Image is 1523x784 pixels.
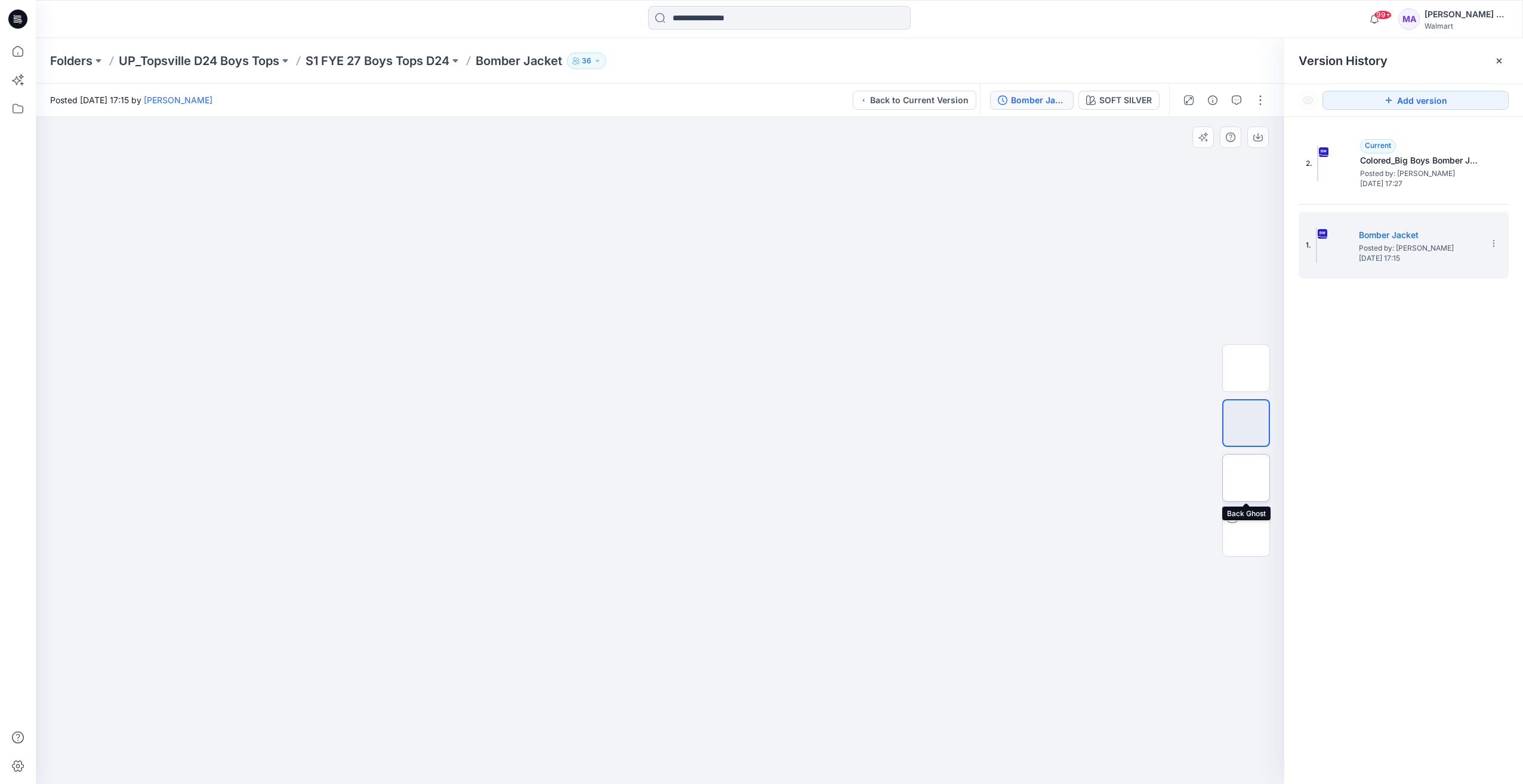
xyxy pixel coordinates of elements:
[119,53,279,69] a: UP_Topsville D24 Boys Tops
[1425,7,1508,21] div: [PERSON_NAME] Au-[PERSON_NAME]
[582,54,591,67] p: 36
[853,91,976,110] button: Back to Current Version
[50,53,93,69] a: Folders
[1011,94,1066,107] div: Bomber Jacket
[1078,91,1160,110] button: SOFT SILVER
[1398,8,1420,30] div: MA
[1322,91,1509,110] button: Add version
[990,91,1074,110] button: Bomber Jacket
[1306,158,1312,169] span: 2.
[1359,228,1478,242] h5: Bomber Jacket
[1360,168,1479,180] span: Posted by: Gwen Hine
[1425,21,1508,30] div: Walmart
[1203,91,1222,110] button: Details
[144,95,212,105] a: [PERSON_NAME]
[1374,10,1392,20] span: 99+
[1316,227,1317,263] img: Bomber Jacket
[567,53,606,69] button: 36
[1360,153,1479,168] h5: Colored_Big Boys Bomber Jacket
[1299,91,1318,110] button: Show Hidden Versions
[50,94,212,106] span: Posted [DATE] 17:15 by
[476,53,562,69] p: Bomber Jacket
[306,53,449,69] a: S1 FYE 27 Boys Tops D24
[1299,54,1388,68] span: Version History
[1494,56,1504,66] button: Close
[1317,146,1318,181] img: Colored_Big Boys Bomber Jacket
[1360,180,1479,188] span: [DATE] 17:27
[1359,242,1478,254] span: Posted by: Gwen Hine
[1099,94,1152,107] div: SOFT SILVER
[1365,141,1391,150] span: Current
[1306,240,1311,251] span: 1.
[1359,254,1478,263] span: [DATE] 17:15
